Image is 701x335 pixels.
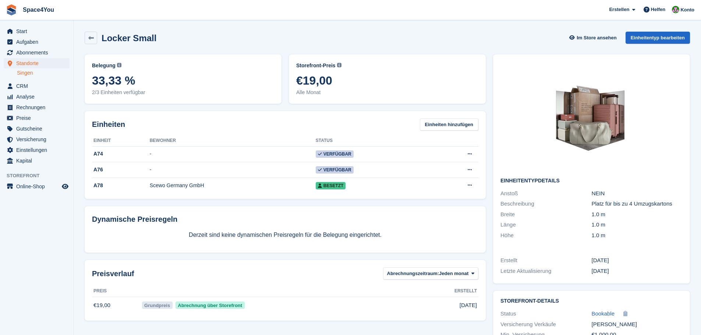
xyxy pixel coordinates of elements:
[609,6,629,13] span: Erstellen
[16,124,60,134] span: Gutscheine
[577,34,616,42] span: Im Store ansehen
[4,102,70,113] a: menu
[500,231,591,240] div: Höhe
[592,256,683,265] div: [DATE]
[460,301,477,310] span: [DATE]
[16,81,60,91] span: CRM
[142,302,173,309] span: Grundpreis
[150,135,316,147] th: Bewohner
[500,256,591,265] div: Erstellt
[592,221,683,229] div: 1.0 m
[16,92,60,102] span: Analyse
[316,166,354,174] span: Verfügbar
[92,268,134,279] span: Preisverlauf
[296,89,478,96] span: Alle Monat
[296,74,478,87] span: €19,00
[17,70,70,76] a: Singen
[16,47,60,58] span: Abonnements
[500,221,591,229] div: Länge
[383,267,479,279] button: Abrechnungszeitraum: Jeden monat
[150,162,316,178] td: -
[592,320,683,329] div: [PERSON_NAME]
[16,113,60,123] span: Preise
[296,62,336,70] span: Storefront-Preis
[500,267,591,275] div: Letzte Aktualisierung
[16,156,60,166] span: Kapital
[102,33,156,43] h2: Locker Small
[176,302,245,309] span: Abrechnung über Storefront
[454,288,477,294] span: Erstellt
[92,89,274,96] span: 2/3 Einheiten verfügbar
[626,32,690,44] a: Einheitentyp bearbeiten
[4,181,70,192] a: Speisekarte
[500,310,591,318] div: Status
[150,182,316,189] div: Scewo Germany GmbH
[500,189,591,198] div: Anstoß
[61,182,70,191] a: Vorschau-Shop
[92,285,141,297] th: Preis
[92,135,150,147] th: Einheit
[500,200,591,208] div: Beschreibung
[439,270,468,277] span: Jeden monat
[4,113,70,123] a: menu
[592,267,683,275] div: [DATE]
[16,58,60,68] span: Standorte
[651,6,666,13] span: Helfen
[16,37,60,47] span: Aufgaben
[337,63,341,67] img: icon-info-grey-7440780725fd019a000dd9b08b2336e03edf1995a4989e88bcd33f0948082b44.svg
[316,182,346,189] span: Besetzt
[568,32,620,44] a: Im Store ansehen
[537,62,647,172] img: Locker%20Medium%201%20-%20Plain.jpg
[16,26,60,36] span: Start
[92,74,274,87] span: 33,33 %
[20,4,57,16] a: Space4You
[4,145,70,155] a: menu
[16,102,60,113] span: Rechnungen
[592,310,615,317] span: Bookable
[4,81,70,91] a: menu
[316,150,354,158] span: Verfügbar
[500,210,591,219] div: Breite
[592,231,683,240] div: 1.0 m
[4,92,70,102] a: menu
[16,134,60,145] span: Versicherung
[92,62,116,70] span: Belegung
[92,150,150,158] div: A74
[92,214,478,225] div: Dynamische Preisregeln
[4,58,70,68] a: menu
[16,145,60,155] span: Einstellungen
[592,210,683,219] div: 1.0 m
[4,47,70,58] a: menu
[592,189,683,198] div: NEIN
[16,181,60,192] span: Online-Shop
[92,231,478,239] p: Derzeit sind keine dynamischen Preisregeln für die Belegung eingerichtet.
[4,124,70,134] a: menu
[500,178,683,184] h2: Einheitentypdetails
[4,26,70,36] a: menu
[92,297,141,313] td: €19,00
[500,298,683,304] h2: Storefront-Details
[117,63,121,67] img: icon-info-grey-7440780725fd019a000dd9b08b2336e03edf1995a4989e88bcd33f0948082b44.svg
[680,6,694,14] span: Konto
[316,135,431,147] th: Status
[500,320,591,329] div: Versicherung Verkäufe
[4,134,70,145] a: menu
[420,118,478,131] a: Einheiten hinzufügen
[4,156,70,166] a: menu
[92,119,125,130] h2: Einheiten
[150,146,316,162] td: -
[672,6,679,13] img: Luca-André Talhoff
[6,4,17,15] img: stora-icon-8386f47178a22dfd0bd8f6a31ec36ba5ce8667c1dd55bd0f319d3a0aa187defe.svg
[7,172,73,179] span: Storefront
[92,166,150,174] div: A76
[592,200,683,208] div: Platz für bis zu 4 Umzugskartons
[92,182,150,189] div: A78
[387,270,439,277] span: Abrechnungszeitraum:
[592,310,615,318] a: Bookable
[4,37,70,47] a: menu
